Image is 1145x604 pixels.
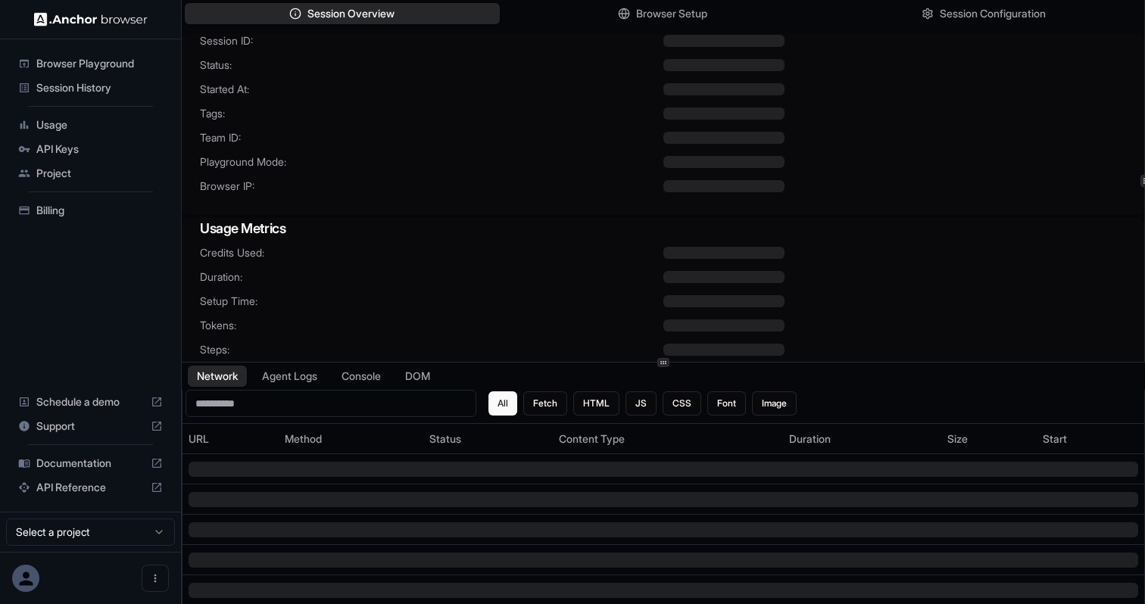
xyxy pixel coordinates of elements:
[36,419,145,434] span: Support
[307,6,395,21] span: Session Overview
[200,106,663,121] span: Tags:
[752,391,797,416] button: Image
[789,431,935,447] div: Duration
[12,414,169,438] div: Support
[12,76,169,100] div: Session History
[142,565,169,592] button: Open menu
[188,366,247,387] button: Network
[34,12,148,26] img: Anchor Logo
[12,51,169,76] div: Browser Playground
[429,431,547,447] div: Status
[663,391,701,416] button: CSS
[12,198,169,223] div: Billing
[12,161,169,185] div: Project
[396,366,439,387] button: DOM
[523,391,567,416] button: Fetch
[12,451,169,475] div: Documentation
[940,6,1046,21] span: Session Configuration
[573,391,619,416] button: HTML
[707,391,746,416] button: Font
[285,431,418,447] div: Method
[200,245,663,260] span: Credits Used:
[200,342,663,357] span: Steps:
[12,475,169,500] div: API Reference
[200,294,663,309] span: Setup Time:
[36,394,145,409] span: Schedule a demo
[200,218,1126,239] h3: Usage Metrics
[626,391,657,416] button: JS
[332,366,390,387] button: Console
[36,117,163,132] span: Usage
[200,33,663,48] span: Session ID:
[200,154,663,170] span: Playground Mode:
[36,456,145,471] span: Documentation
[36,166,163,181] span: Project
[36,56,163,71] span: Browser Playground
[36,80,163,95] span: Session History
[200,130,663,145] span: Team ID:
[200,269,663,285] span: Duration:
[36,142,163,157] span: API Keys
[947,431,1031,447] div: Size
[488,391,517,416] button: All
[36,203,163,218] span: Billing
[200,179,663,194] span: Browser IP:
[12,113,169,137] div: Usage
[12,390,169,414] div: Schedule a demo
[200,318,663,333] span: Tokens:
[559,431,776,447] div: Content Type
[200,82,663,97] span: Started At:
[189,431,273,447] div: URL
[636,6,707,21] span: Browser Setup
[1043,431,1138,447] div: Start
[36,480,145,495] span: API Reference
[253,366,326,387] button: Agent Logs
[12,137,169,161] div: API Keys
[200,58,663,73] span: Status:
